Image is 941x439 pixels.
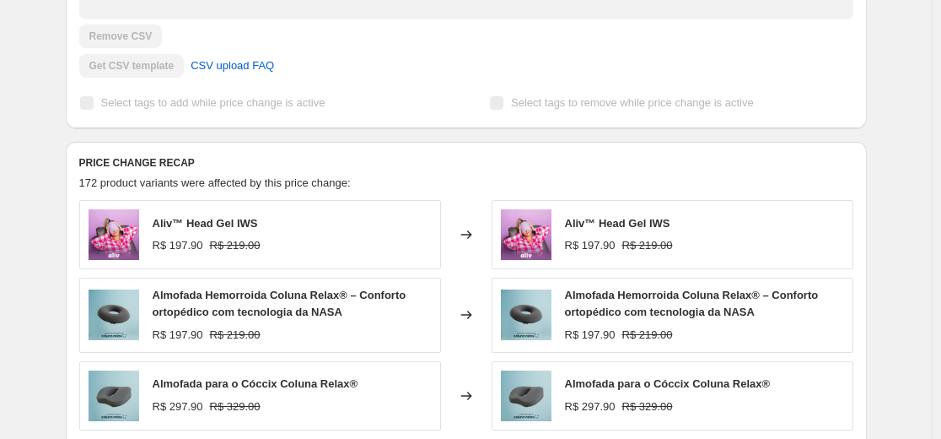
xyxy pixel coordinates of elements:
[153,327,203,344] div: R$ 197.90
[622,398,673,415] strike: R$ 329.00
[89,290,139,340] img: Almofada.Hemorroida.6_80x.png
[89,209,139,260] img: aliv_head_gel_iws_12_80x.jpg
[565,237,616,254] div: R$ 197.90
[79,156,853,170] h6: PRICE CHANGE RECAP
[565,398,616,415] div: R$ 297.90
[180,52,284,79] a: CSV upload FAQ
[622,327,673,344] strike: R$ 219.00
[210,398,261,415] strike: R$ 329.00
[153,289,406,318] span: Almofada Hemorroida Coluna Relax® – Conforto ortopédico com tecnologia da NASA
[101,96,325,109] span: Select tags to add while price change is active
[79,176,351,189] span: 172 product variants were affected by this price change:
[622,237,673,254] strike: R$ 219.00
[501,290,551,340] img: Almofada.Hemorroida.6_80x.png
[511,96,754,109] span: Select tags to remove while price change is active
[501,209,551,260] img: aliv_head_gel_iws_12_80x.jpg
[210,327,261,344] strike: R$ 219.00
[565,377,771,390] span: Almofada para o Cóccix Coluna Relax®
[153,237,203,254] div: R$ 197.90
[153,377,358,390] span: Almofada para o Cóccix Coluna Relax®
[89,371,139,421] img: Almofada_Coccix.9_80x.png
[565,327,616,344] div: R$ 197.90
[565,289,819,318] span: Almofada Hemorroida Coluna Relax® – Conforto ortopédico com tecnologia da NASA
[191,57,274,74] span: CSV upload FAQ
[153,217,258,230] span: Aliv™ Head Gel IWS
[565,217,670,230] span: Aliv™ Head Gel IWS
[210,237,261,254] strike: R$ 219.00
[153,398,203,415] div: R$ 297.90
[501,371,551,421] img: Almofada_Coccix.9_80x.png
